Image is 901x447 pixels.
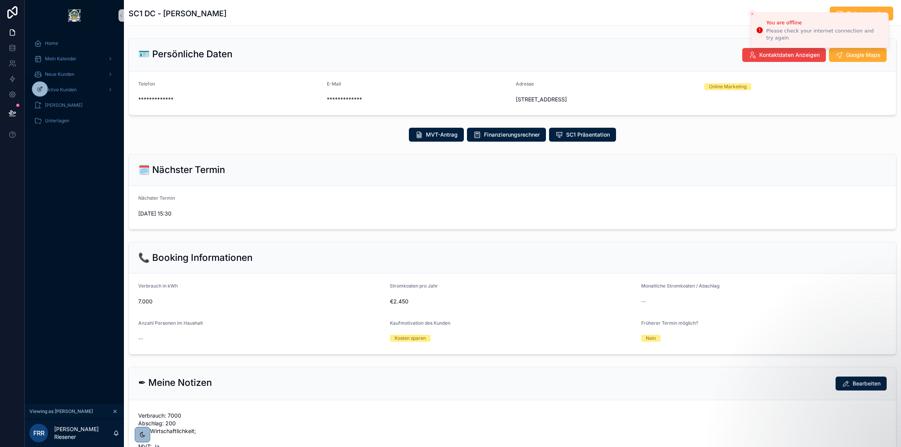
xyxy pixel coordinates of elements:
[390,320,450,326] span: Kaufmotivation des Kunden
[45,71,74,77] span: Neue Kunden
[742,48,826,62] button: Kontaktdaten Anzeigen
[138,298,384,305] span: 7.000
[138,283,178,289] span: Verbrauch in kWh
[29,408,93,414] span: Viewing as [PERSON_NAME]
[138,320,203,326] span: Anzahl Personen im Haushalt
[45,87,77,93] span: Aktive Kunden
[25,31,124,138] div: scrollable content
[759,51,820,59] span: Kontaktdaten Anzeigen
[766,27,882,41] div: Please check your internet connection and try again
[29,67,119,81] a: Neue Kunden
[467,128,546,142] button: Finanzierungsrechner
[566,131,610,139] span: SC1 Präsentation
[853,380,880,387] span: Bearbeiten
[138,164,225,176] h2: 🗓 Nächster Termin
[45,118,69,124] span: Unterlagen
[830,7,893,21] button: Ticket erstellen
[409,128,464,142] button: MVT-Antrag
[766,19,882,27] div: You are offline
[138,210,321,218] span: [DATE] 15:30
[45,40,58,46] span: Home
[829,48,887,62] button: Google Maps
[846,51,880,59] span: Google Maps
[138,252,252,264] h2: 📞 Booking Informationen
[484,131,540,139] span: Finanzierungsrechner
[748,10,756,18] button: Close toast
[836,377,887,390] button: Bearbeiten
[45,102,82,108] span: [PERSON_NAME]
[29,36,119,50] a: Home
[138,377,212,389] h2: ✒ Meine Notizen
[68,9,81,22] img: App logo
[54,425,113,441] p: [PERSON_NAME] Riesener
[390,298,635,305] span: €2.450
[138,195,175,201] span: Nächster Termin
[29,83,119,97] a: Aktive Kunden
[138,335,143,343] span: --
[516,81,534,87] span: Adresse
[129,8,227,19] h1: SC1 DC - [PERSON_NAME]
[390,283,438,289] span: Stromkosten pro Jahr
[29,98,119,112] a: [PERSON_NAME]
[426,131,458,139] span: MVT-Antrag
[641,298,646,305] span: --
[29,114,119,128] a: Unterlagen
[327,81,341,87] span: E-Mail
[709,83,747,90] div: Online Marketing
[395,335,426,342] div: Kosten sparen
[641,283,719,289] span: Monatliche Stromkosten / Abschlag
[138,48,232,60] h2: 🪪 Persönliche Daten
[641,320,698,326] span: Früherer Termin möglich?
[138,81,155,87] span: Telefon
[33,428,45,438] span: FRR
[516,96,698,103] span: [STREET_ADDRESS]
[646,335,656,342] div: Nein
[45,56,77,62] span: Mein Kalender
[549,128,616,142] button: SC1 Präsentation
[29,52,119,66] a: Mein Kalender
